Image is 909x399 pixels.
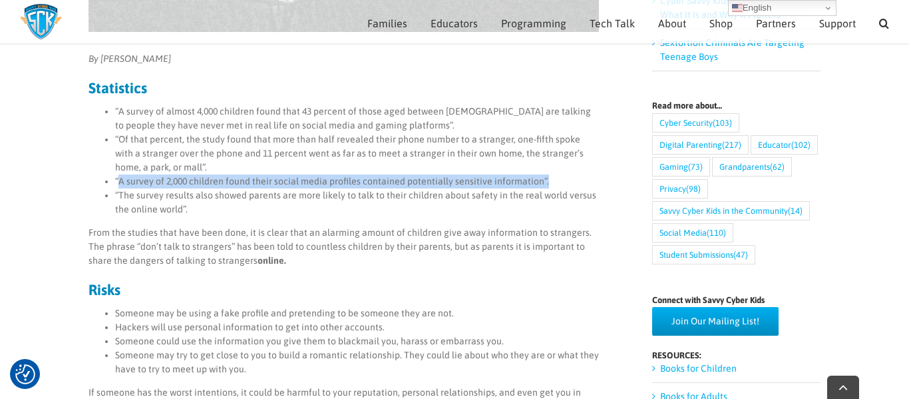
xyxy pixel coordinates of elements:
[652,296,820,304] h4: Connect with Savvy Cyber Kids
[652,101,820,110] h4: Read more about…
[709,18,733,29] span: Shop
[686,180,701,198] span: (98)
[89,281,120,298] strong: Risks
[590,18,635,29] span: Tech Talk
[819,18,856,29] span: Support
[660,363,737,374] a: Books for Children
[115,133,599,175] li: “Of that percent, the study found that more than half revealed their phone number to a stranger, ...
[652,245,755,264] a: Student Submissions (47 items)
[115,189,599,216] li: “The survey results also showed parents are more likely to talk to their children about safety in...
[115,348,599,376] li: Someone may try to get close to you to build a romantic relationship. They could lie about who th...
[707,224,726,242] span: (110)
[258,255,286,266] strong: online.
[652,223,733,242] a: Social Media (110 items)
[658,18,686,29] span: About
[431,18,478,29] span: Educators
[713,114,732,132] span: (103)
[15,364,35,384] img: Revisit consent button
[652,113,739,133] a: Cyber Security (103 items)
[788,202,803,220] span: (14)
[501,18,566,29] span: Programming
[115,320,599,334] li: Hackers will use personal information to get into other accounts.
[89,79,147,97] strong: Statistics
[367,18,407,29] span: Families
[652,135,749,155] a: Digital Parenting (217 items)
[770,158,785,176] span: (62)
[733,246,748,264] span: (47)
[652,201,810,220] a: Savvy Cyber Kids in the Community (14 items)
[115,306,599,320] li: Someone may be using a fake profile and pretending to be someone they are not.
[660,37,805,62] a: Sextortion Criminals Are Targeting Teenage Boys
[652,179,708,199] a: Privacy (98 items)
[15,364,35,384] button: Consent Preferences
[722,136,741,154] span: (217)
[688,158,703,176] span: (73)
[89,53,171,64] em: By [PERSON_NAME]
[671,316,759,327] span: Join Our Mailing List!
[791,136,811,154] span: (102)
[20,3,62,40] img: Savvy Cyber Kids Logo
[89,226,599,268] p: From the studies that have been done, it is clear that an alarming amount of children give away i...
[652,157,710,177] a: Gaming (73 items)
[712,157,792,177] a: Grandparents (62 items)
[751,135,818,155] a: Educator (102 items)
[115,334,599,348] li: Someone could use the information you give them to blackmail you, harass or embarrass you.
[115,105,599,133] li: “A survey of almost 4,000 children found that 43 percent of those aged between [DEMOGRAPHIC_DATA]...
[732,3,743,13] img: en
[115,175,599,189] li: “A survey of 2,000 children found their social media profiles contained potentially sensitive inf...
[756,18,796,29] span: Partners
[652,307,779,336] a: Join Our Mailing List!
[652,351,820,360] h4: RESOURCES:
